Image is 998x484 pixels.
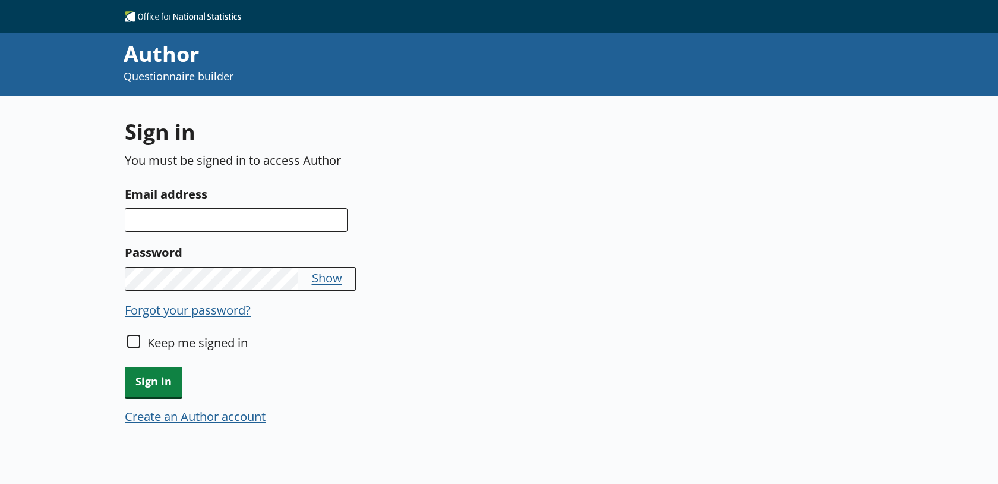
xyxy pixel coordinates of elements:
h1: Sign in [125,117,615,146]
p: You must be signed in to access Author [125,152,615,168]
label: Keep me signed in [147,334,248,351]
button: Sign in [125,367,182,397]
label: Password [125,243,615,262]
button: Create an Author account [125,408,266,425]
button: Show [312,269,342,286]
div: Author [124,39,669,69]
button: Forgot your password? [125,301,251,318]
label: Email address [125,184,615,203]
p: Questionnaire builder [124,69,669,84]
